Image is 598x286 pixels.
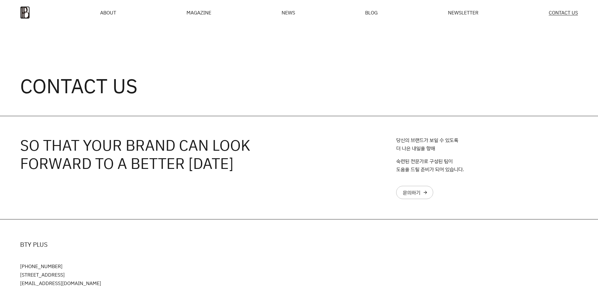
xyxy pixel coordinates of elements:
a: 문의하기arrow_forward [396,186,433,199]
a: BLOG [365,10,378,15]
a: NEWSLETTER [448,10,478,15]
img: ba379d5522eb3.png [20,6,30,19]
a: CONTACT US [549,10,578,15]
p: 숙련된 전문가로 구성된 팀이 도움을 드릴 준비가 되어 있습니다. [396,157,464,173]
div: arrow_forward [423,190,428,195]
a: ABOUT [100,10,116,15]
div: 문의하기 [403,190,420,195]
a: NEWS [282,10,295,15]
h4: SO THAT YOUR BRAND CAN LOOK FORWARD TO A BETTER [DATE] [20,136,384,199]
div: MAGAZINE [186,10,211,15]
div: BTY PLUS [20,240,578,250]
h3: CONTACT US [20,76,137,96]
p: 당신의 브랜드가 보일 수 있도록 더 나은 내일을 향해 [396,136,458,152]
